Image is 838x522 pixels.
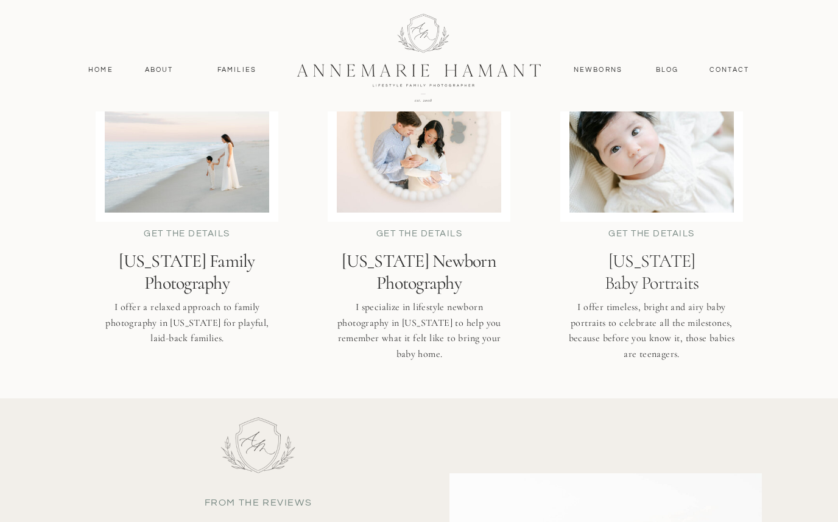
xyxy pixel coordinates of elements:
[333,300,505,362] h3: I specialize in lifestyle newborn photography in [US_STATE] to help you remember what it felt lik...
[703,65,756,76] a: contact
[209,65,264,76] a: Families
[356,227,483,241] div: get the details
[83,65,119,76] a: Home
[548,250,756,294] a: [US_STATE]Baby Portraits
[653,65,681,76] a: Blog
[548,250,756,294] h2: [US_STATE] Baby Portraits
[589,227,714,242] div: get the details
[83,250,291,294] a: [US_STATE] FamilyPhotography
[146,496,370,515] p: from the reviews
[315,250,523,294] a: [US_STATE] Newborn Photography
[566,300,738,362] p: I offer timeless, bright and airy baby portraits to celebrate all the milestones, because before ...
[141,65,177,76] a: About
[127,227,247,245] div: get the details
[99,300,275,351] h3: I offer a relaxed approach to family photography in [US_STATE] for playful, laid-back families.
[83,250,291,294] h2: [US_STATE] Family Photography
[569,65,627,76] a: Newborns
